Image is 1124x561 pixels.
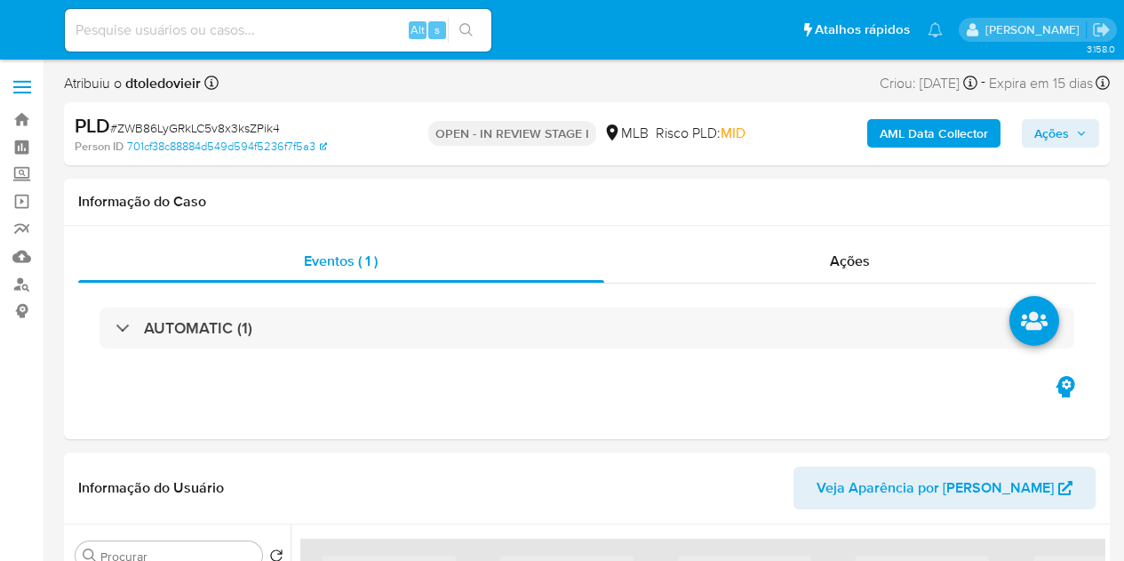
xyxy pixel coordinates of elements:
[304,251,378,271] span: Eventos ( 1 )
[880,119,988,148] b: AML Data Collector
[989,74,1093,93] span: Expira em 15 dias
[144,318,252,338] h3: AUTOMATIC (1)
[75,111,110,140] b: PLD
[981,71,985,95] span: -
[1092,20,1111,39] a: Sair
[867,119,1000,148] button: AML Data Collector
[817,467,1054,509] span: Veja Aparência por [PERSON_NAME]
[1034,119,1069,148] span: Ações
[721,123,745,143] span: MID
[603,124,649,143] div: MLB
[448,18,484,43] button: search-icon
[985,21,1086,38] p: danilo.toledo@mercadolivre.com
[793,467,1096,509] button: Veja Aparência por [PERSON_NAME]
[928,22,943,37] a: Notificações
[428,121,596,146] p: OPEN - IN REVIEW STAGE I
[122,73,201,93] b: dtoledovieir
[110,119,280,137] span: # ZWB86LyGRkLC5v8x3ksZPik4
[815,20,910,39] span: Atalhos rápidos
[75,139,124,155] b: Person ID
[127,139,327,155] a: 701cf38c88884d549d594f5236f7f5a3
[830,251,870,271] span: Ações
[1022,119,1099,148] button: Ações
[65,19,491,42] input: Pesquise usuários ou casos...
[656,124,745,143] span: Risco PLD:
[880,71,977,95] div: Criou: [DATE]
[78,193,1096,211] h1: Informação do Caso
[434,21,440,38] span: s
[411,21,425,38] span: Alt
[64,74,201,93] span: Atribuiu o
[100,308,1074,349] div: AUTOMATIC (1)
[78,479,224,497] h1: Informação do Usuário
